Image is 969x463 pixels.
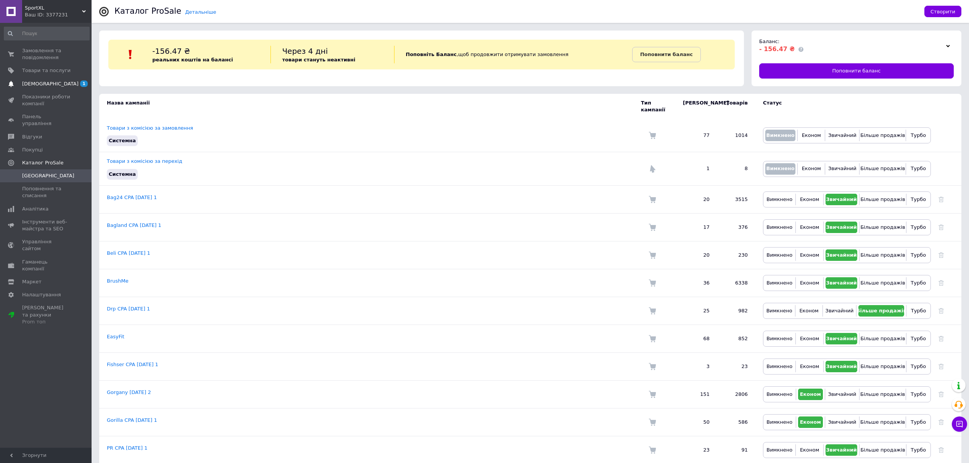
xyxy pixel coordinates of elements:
td: 230 [717,241,755,269]
span: Звичайний [828,419,856,425]
span: Турбо [911,308,926,313]
button: Вимкнено [765,130,795,141]
b: Поповнити баланс [640,51,693,57]
a: Видалити [938,363,944,369]
button: Турбо [908,222,929,233]
a: Видалити [938,447,944,453]
img: Комісія за замовлення [649,335,656,342]
span: Вимкнено [766,391,792,397]
span: Інструменти веб-майстра та SEO [22,219,71,232]
button: Вимкнено [765,389,794,400]
button: Турбо [908,194,929,205]
span: Економ [802,132,821,138]
button: Більше продажів [861,130,904,141]
span: Турбо [911,166,926,171]
span: Економ [800,363,819,369]
button: Звичайний [826,333,858,344]
button: Звичайний [826,444,858,456]
span: SportXL [25,5,82,11]
td: 36 [675,269,717,297]
button: Створити [924,6,961,17]
span: [GEOGRAPHIC_DATA] [22,172,74,179]
button: Економ [800,130,823,141]
td: 23 [717,352,755,380]
td: 8 [717,152,755,185]
button: Більше продажів [861,277,904,289]
button: Турбо [908,130,929,141]
span: Більше продажів [856,308,906,313]
span: Управління сайтом [22,238,71,252]
td: 20 [675,241,717,269]
span: Звичайний [826,363,857,369]
td: 68 [675,325,717,352]
a: Видалити [938,224,944,230]
span: Системна [109,171,136,177]
button: Вимкнено [765,305,793,317]
img: Комісія за замовлення [649,391,656,398]
td: 50 [675,408,717,436]
span: Звичайний [826,252,857,258]
button: Вимкнено [765,277,794,289]
span: [DEMOGRAPHIC_DATA] [22,80,79,87]
td: 77 [675,119,717,152]
span: Товари та послуги [22,67,71,74]
button: Чат з покупцем [952,416,967,432]
a: Bag24 CPA [DATE] 1 [107,195,157,200]
span: Звичайний [828,391,856,397]
button: Більше продажів [861,222,904,233]
span: Більше продажів [860,336,905,341]
span: Турбо [911,196,926,202]
td: [PERSON_NAME] [675,94,717,119]
span: Поповнити баланс [832,68,881,74]
button: Економ [797,305,820,317]
td: 1014 [717,119,755,152]
button: Більше продажів [861,163,904,175]
img: Комісія за замовлення [649,418,656,426]
button: Більше продажів [861,361,904,372]
a: BrushMe [107,278,129,284]
td: 2806 [717,380,755,408]
a: Товари з комісією за перехід [107,158,182,164]
span: Вимкнено [766,363,792,369]
td: 3515 [717,185,755,213]
button: Вимкнено [765,222,794,233]
span: Вимкнено [766,166,794,171]
span: Економ [799,308,818,313]
td: 17 [675,213,717,241]
td: Тип кампанії [641,94,675,119]
img: Комісія за замовлення [649,251,656,259]
button: Економ [798,361,821,372]
button: Вимкнено [765,333,794,344]
button: Економ [798,416,823,428]
span: Звичайний [828,166,856,171]
span: -156.47 ₴ [152,47,190,56]
span: Звичайний [826,280,857,286]
span: Більше продажів [860,196,905,202]
span: Маркет [22,278,42,285]
button: Економ [798,277,821,289]
span: Замовлення та повідомлення [22,47,71,61]
span: Економ [800,252,819,258]
span: Турбо [911,280,926,286]
span: Вимкнено [766,196,792,202]
span: [PERSON_NAME] та рахунки [22,304,71,325]
span: Налаштування [22,291,61,298]
span: Турбо [911,224,926,230]
img: Комісія за перехід [649,165,656,173]
span: Вимкнено [766,336,792,341]
span: Вимкнено [766,447,792,453]
button: Економ [798,222,821,233]
span: Поповнення та списання [22,185,71,199]
a: Gorilla CPA [DATE] 1 [107,417,157,423]
span: Турбо [911,391,926,397]
button: Економ [798,194,821,205]
button: Більше продажів [861,389,904,400]
button: Економ [798,389,823,400]
button: Вимкнено [765,416,794,428]
button: Звичайний [826,194,858,205]
button: Звичайний [826,277,858,289]
button: Звичайний [827,163,857,175]
span: Вимкнено [766,280,792,286]
a: Gorgany [DATE] 2 [107,389,151,395]
button: Звичайний [827,389,857,400]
